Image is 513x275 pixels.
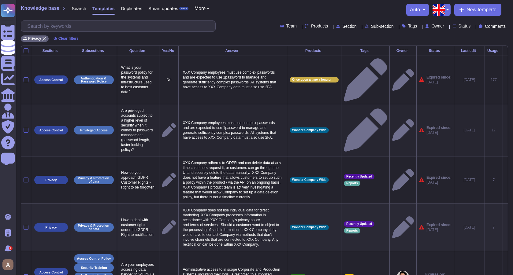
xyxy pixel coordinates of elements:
span: Smart updates [148,6,178,11]
p: Access Control Policy [77,257,111,260]
span: More [195,6,206,11]
div: Tags [344,49,387,53]
span: [DATE] [426,227,452,232]
span: Recently Updated [346,175,372,178]
span: Clear filters [58,37,79,40]
div: Last edit [457,49,482,53]
span: Templates [92,6,115,11]
span: Wonder Company Wide [292,178,326,182]
span: [DATE] [426,180,452,185]
div: [DATE] [457,225,482,230]
div: 7 [487,225,500,230]
p: Privacy [45,178,57,182]
div: 177 [487,77,500,82]
div: Owner [392,49,414,53]
p: How to deal with customer rights under the GDPR - Right to rectification [120,216,157,239]
span: Expired since: [426,125,452,130]
div: Sections [34,49,68,53]
img: en [433,4,445,16]
span: Knowledge base [21,6,59,11]
p: XXX Company employees must use complex passwords and are expected to use 1password to manage and ... [181,119,284,141]
div: Subsections [73,49,114,53]
p: XXX Company employees must use complex passwords and are expected to use 1password to manage and ... [181,68,284,91]
span: Reports [346,182,358,185]
span: Sub-section [371,24,394,28]
div: [DATE] [457,77,482,82]
p: Privacy & Protection of data [76,177,112,183]
div: [DATE] [457,178,482,182]
span: Expired since: [426,75,452,80]
div: Answer [181,49,284,53]
div: 7 [487,178,500,182]
span: Comments [485,24,506,28]
span: Products [311,24,328,28]
p: How do you approach GDPR Customer Rights - Right to be forgotten [120,169,157,191]
div: [DATE] [457,128,482,133]
div: 8 [9,246,13,250]
p: Are privileged accounts subject to a higher level of security when it comes to password managemen... [120,107,157,154]
p: Authentication & Password Policy [76,77,112,83]
span: Reports [346,229,358,232]
span: Duplicates [121,6,142,11]
span: Once upon a time a long product was created [292,78,336,81]
div: Usage [487,49,500,53]
img: user [2,259,13,270]
div: Status [419,49,452,53]
button: auto [410,7,425,12]
button: New template [454,4,501,16]
div: BETA [179,7,188,10]
span: Team [286,24,297,28]
span: auto [410,7,420,12]
p: Privileged Access [80,129,108,132]
span: Search [72,6,86,11]
span: Status [459,24,471,28]
span: [DATE] [426,80,452,85]
div: 17 [487,128,500,133]
p: Access Control [39,78,63,82]
button: More [195,6,210,11]
div: Question [120,49,157,53]
span: Wonder Company Wide [292,129,326,132]
p: Security Training [81,266,107,269]
div: Yes/No [162,49,176,53]
span: Owner [431,24,444,28]
p: Access Control [39,271,63,274]
input: Search by keywords [24,21,215,31]
span: Section [342,24,357,28]
button: user [1,258,18,271]
p: What is your password policy for the systems and infrastructure used to host customer data? [120,64,157,96]
p: Privacy & Protection of data [76,224,112,230]
span: Expired since: [426,175,452,180]
p: XXX Company does not use individual data for direct marketing. XXX Company processes information ... [181,206,284,248]
div: Products [290,49,339,53]
p: Access Control [39,129,63,132]
p: Privacy [45,226,57,229]
p: No [162,77,176,82]
span: Recently Updated [346,222,372,226]
span: [DATE] [426,130,452,135]
span: Expired since: [426,222,452,227]
span: New template [467,7,496,12]
span: Wonder Company Wide [292,226,326,229]
p: XXX Company adheres to GDPR and can delete data at any time customers request it, or customers ca... [181,159,284,201]
span: Tags [408,24,417,28]
span: Privacy [28,37,41,40]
